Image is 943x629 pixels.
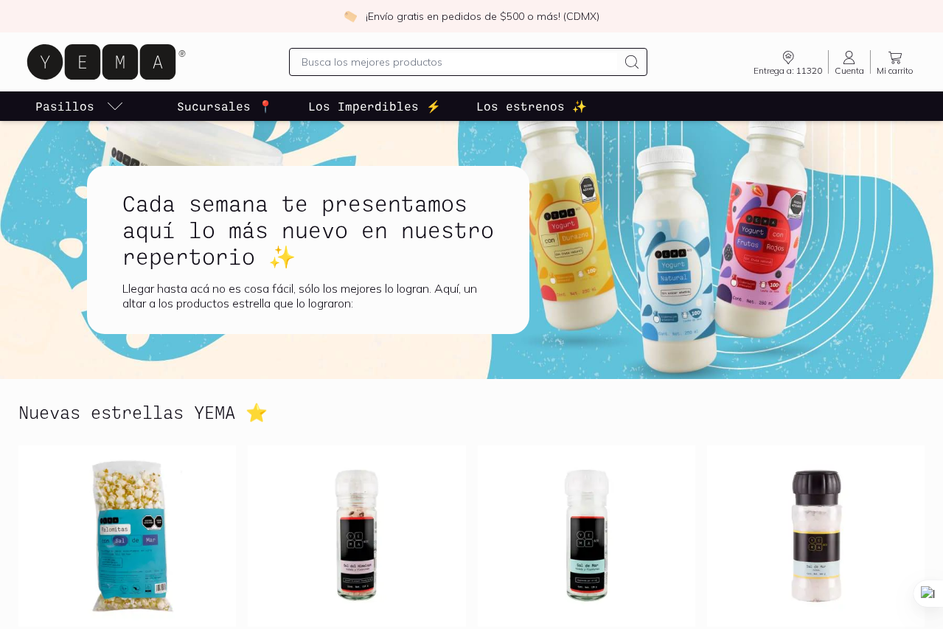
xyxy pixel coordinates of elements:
[748,49,828,75] a: Entrega a: 11320
[476,97,587,115] p: Los estrenos ✨
[754,66,822,75] span: Entrega a: 11320
[344,10,357,23] img: check
[308,97,441,115] p: Los Imperdibles ⚡️
[707,445,925,627] img: Sal de Mar Yodada
[473,91,590,121] a: Los estrenos ✨
[835,66,864,75] span: Cuenta
[871,49,919,75] a: Mi carrito
[122,190,494,269] h1: Cada semana te presentamos aquí lo más nuevo en nuestro repertorio ✨
[177,97,273,115] p: Sucursales 📍
[18,403,268,422] h2: Nuevas estrellas YEMA ⭐️
[174,91,276,121] a: Sucursales 📍
[366,9,599,24] p: ¡Envío gratis en pedidos de $500 o más! (CDMX)
[122,281,494,310] div: Llegar hasta acá no es cosa fácil, sólo los mejores lo logran. Aquí, un altar a los productos est...
[32,91,127,121] a: pasillo-todos-link
[829,49,870,75] a: Cuenta
[305,91,444,121] a: Los Imperdibles ⚡️
[87,166,577,334] a: Cada semana te presentamos aquí lo más nuevo en nuestro repertorio ✨Llegar hasta acá no es cosa f...
[302,53,617,71] input: Busca los mejores productos
[877,66,914,75] span: Mi carrito
[248,445,465,627] img: Sal del Himalaya en Grano (con Molino)
[478,445,695,627] img: Sal de Mar (con Molino)
[18,445,236,627] img: Palomitas Sal de Mar YEMA
[35,97,94,115] p: Pasillos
